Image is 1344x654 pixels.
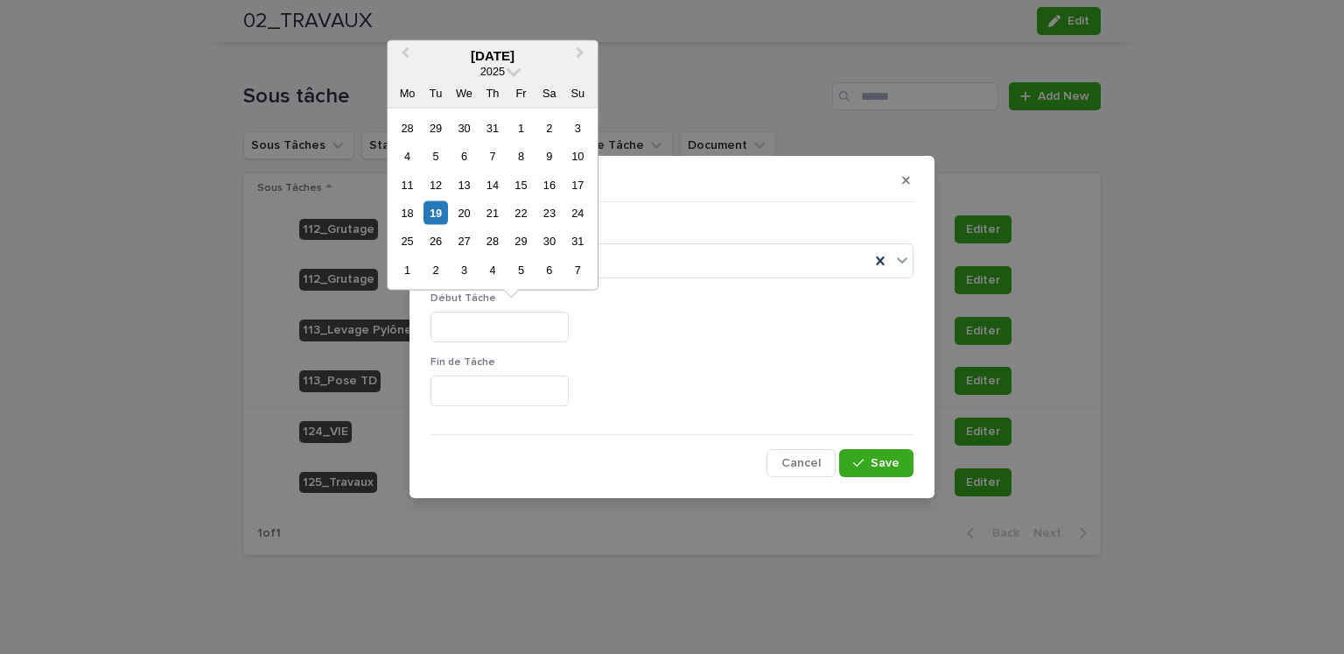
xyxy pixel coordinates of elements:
[566,144,590,168] div: Choose Sunday, 10 August 2025
[395,116,419,139] div: Choose Monday, 28 July 2025
[509,201,533,225] div: Choose Friday, 22 August 2025
[509,172,533,196] div: Choose Friday, 15 August 2025
[423,229,447,253] div: Choose Tuesday, 26 August 2025
[480,64,505,77] span: 2025
[537,116,561,139] div: Choose Saturday, 2 August 2025
[568,42,596,70] button: Next Month
[430,357,495,368] span: Fin de Tâche
[423,81,447,104] div: Tu
[423,258,447,282] div: Choose Tuesday, 2 September 2025
[566,229,590,253] div: Choose Sunday, 31 August 2025
[509,116,533,139] div: Choose Friday, 1 August 2025
[566,258,590,282] div: Choose Sunday, 7 September 2025
[452,172,476,196] div: Choose Wednesday, 13 August 2025
[566,116,590,139] div: Choose Sunday, 3 August 2025
[480,201,504,225] div: Choose Thursday, 21 August 2025
[480,258,504,282] div: Choose Thursday, 4 September 2025
[395,172,419,196] div: Choose Monday, 11 August 2025
[395,201,419,225] div: Choose Monday, 18 August 2025
[452,144,476,168] div: Choose Wednesday, 6 August 2025
[766,449,836,477] button: Cancel
[452,201,476,225] div: Choose Wednesday, 20 August 2025
[480,172,504,196] div: Choose Thursday, 14 August 2025
[395,229,419,253] div: Choose Monday, 25 August 2025
[537,172,561,196] div: Choose Saturday, 16 August 2025
[871,457,899,469] span: Save
[393,114,591,285] div: month 2025-08
[509,229,533,253] div: Choose Friday, 29 August 2025
[395,81,419,104] div: Mo
[509,144,533,168] div: Choose Friday, 8 August 2025
[480,81,504,104] div: Th
[537,81,561,104] div: Sa
[395,258,419,282] div: Choose Monday, 1 September 2025
[509,81,533,104] div: Fr
[537,229,561,253] div: Choose Saturday, 30 August 2025
[480,116,504,139] div: Choose Thursday, 31 July 2025
[480,229,504,253] div: Choose Thursday, 28 August 2025
[423,144,447,168] div: Choose Tuesday, 5 August 2025
[389,42,417,70] button: Previous Month
[395,144,419,168] div: Choose Monday, 4 August 2025
[566,172,590,196] div: Choose Sunday, 17 August 2025
[480,144,504,168] div: Choose Thursday, 7 August 2025
[839,449,913,477] button: Save
[452,81,476,104] div: We
[537,201,561,225] div: Choose Saturday, 23 August 2025
[537,144,561,168] div: Choose Saturday, 9 August 2025
[423,201,447,225] div: Choose Tuesday, 19 August 2025
[423,116,447,139] div: Choose Tuesday, 29 July 2025
[566,201,590,225] div: Choose Sunday, 24 August 2025
[781,457,821,469] span: Cancel
[509,258,533,282] div: Choose Friday, 5 September 2025
[566,81,590,104] div: Su
[388,47,598,63] div: [DATE]
[423,172,447,196] div: Choose Tuesday, 12 August 2025
[537,258,561,282] div: Choose Saturday, 6 September 2025
[452,258,476,282] div: Choose Wednesday, 3 September 2025
[452,116,476,139] div: Choose Wednesday, 30 July 2025
[452,229,476,253] div: Choose Wednesday, 27 August 2025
